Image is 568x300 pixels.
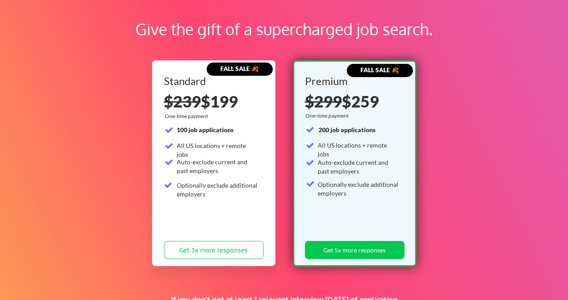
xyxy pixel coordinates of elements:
strong: 100 job applications [177,126,234,133]
strong: 200 job applications [319,126,375,133]
div: Optionally exclude additional employers [177,181,258,198]
strong: FALL SALE 🍂 [360,66,399,74]
div: $259 [305,93,401,109]
div: Auto-exclude current and past employers [318,158,399,175]
div: Premium [305,76,401,86]
div: All US locations + remote jobs [318,141,399,158]
div: Auto-exclude current and past employers [177,158,258,175]
div: Give the gift of a supercharged job search. [56,17,512,41]
div: All US locations + remote jobs [177,141,258,159]
div: $199 [164,93,264,109]
div: One-time payment [305,112,351,119]
div: Standard [164,76,260,86]
div: Optionally exclude additional employers [318,180,399,197]
div: One-time payment [165,113,211,120]
button: Get 5x more responses [305,241,405,259]
s: $239 [164,92,201,111]
strong: FALL SALE 🍂 [220,65,259,72]
button: Get 3x more responses [164,241,264,259]
s: $299 [305,92,342,111]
